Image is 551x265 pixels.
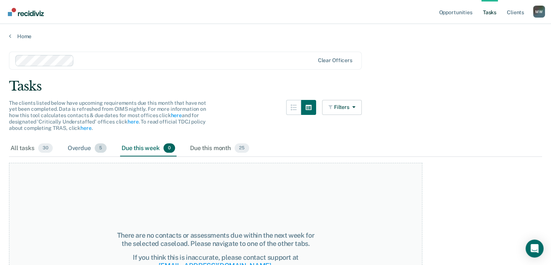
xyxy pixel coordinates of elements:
[189,140,251,157] div: Due this month25
[9,33,542,40] a: Home
[163,143,175,153] span: 0
[171,112,181,118] a: here
[38,143,53,153] span: 30
[235,143,249,153] span: 25
[8,8,44,16] img: Recidiviz
[66,140,108,157] div: Overdue5
[322,100,362,115] button: Filters
[120,140,177,157] div: Due this week0
[9,140,54,157] div: All tasks30
[95,143,107,153] span: 5
[318,57,352,64] div: Clear officers
[526,240,544,258] div: Open Intercom Messenger
[80,125,91,131] a: here
[533,6,545,18] div: M W
[9,100,206,131] span: The clients listed below have upcoming requirements due this month that have not yet been complet...
[533,6,545,18] button: Profile dropdown button
[113,231,319,247] div: There are no contacts or assessments due within the next week for the selected caseload. Please n...
[128,119,138,125] a: here
[9,79,542,94] div: Tasks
